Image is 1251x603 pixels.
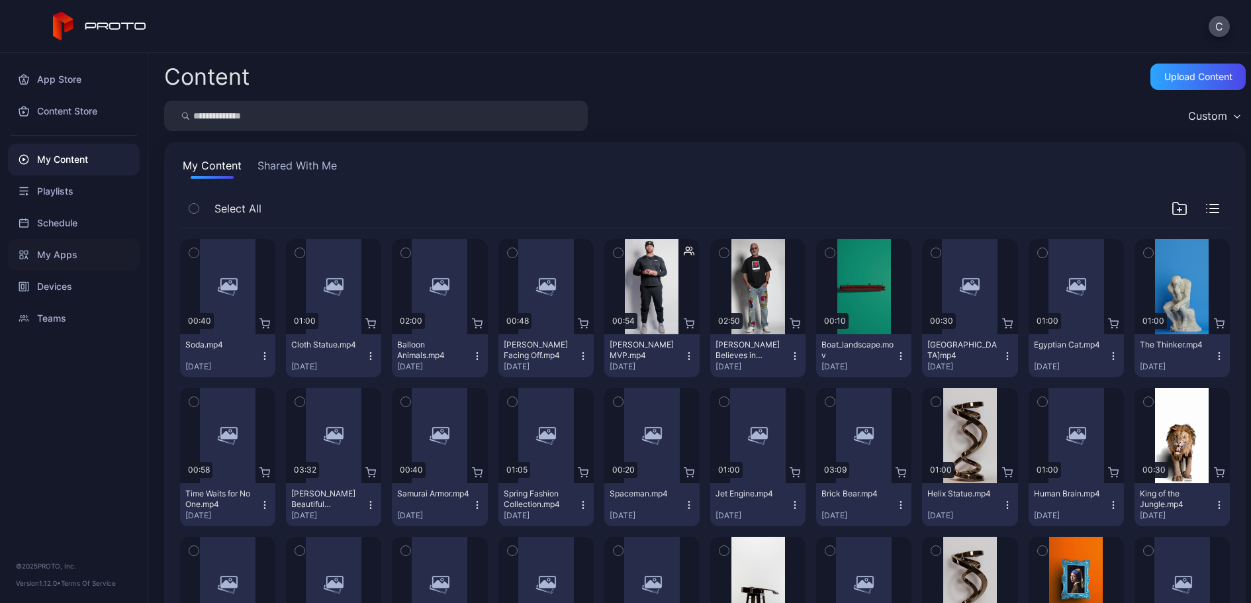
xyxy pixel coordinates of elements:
div: [DATE] [1140,510,1214,521]
a: Playlists [8,175,140,207]
div: Boat_landscape.mov [821,340,894,361]
button: Egyptian Cat.mp4[DATE] [1029,334,1124,377]
div: [DATE] [716,361,790,372]
div: Manny Pacquiao Facing Off.mp4 [504,340,577,361]
button: [GEOGRAPHIC_DATA]mp4[DATE] [922,334,1017,377]
div: [DATE] [927,510,1001,521]
a: Schedule [8,207,140,239]
span: Select All [214,201,261,216]
button: Samurai Armor.mp4[DATE] [392,483,487,526]
button: Time Waits for No One.mp4[DATE] [180,483,275,526]
div: Tokyo Tower.mp4 [927,340,1000,361]
button: [PERSON_NAME] Facing Off.mp4[DATE] [498,334,594,377]
button: Cloth Statue.mp4[DATE] [286,334,381,377]
div: Content [164,66,250,88]
button: Soda.mp4[DATE] [180,334,275,377]
div: Egyptian Cat.mp4 [1034,340,1107,350]
div: Albert Pujols MVP.mp4 [610,340,682,361]
a: Terms Of Service [61,579,116,587]
div: [DATE] [927,361,1001,372]
div: Custom [1188,109,1227,122]
div: [DATE] [397,510,471,521]
button: Boat_landscape.mov[DATE] [816,334,911,377]
button: Helix Statue.mp4[DATE] [922,483,1017,526]
button: Jet Engine.mp4[DATE] [710,483,806,526]
div: [DATE] [1034,361,1108,372]
div: Jet Engine.mp4 [716,488,788,499]
div: [DATE] [504,361,578,372]
button: Brick Bear.mp4[DATE] [816,483,911,526]
div: [DATE] [504,510,578,521]
a: App Store [8,64,140,95]
button: My Content [180,158,244,179]
div: Samurai Armor.mp4 [397,488,470,499]
div: [DATE] [185,361,259,372]
div: The Thinker.mp4 [1140,340,1213,350]
div: Brick Bear.mp4 [821,488,894,499]
div: Balloon Animals.mp4 [397,340,470,361]
div: [DATE] [716,510,790,521]
button: [PERSON_NAME] MVP.mp4[DATE] [604,334,700,377]
div: King of the Jungle.mp4 [1140,488,1213,510]
div: Human Brain.mp4 [1034,488,1107,499]
div: Upload Content [1164,71,1232,82]
div: Spaceman.mp4 [610,488,682,499]
div: Cloth Statue.mp4 [291,340,364,350]
div: [DATE] [291,361,365,372]
div: [DATE] [610,361,684,372]
a: Teams [8,302,140,334]
div: [DATE] [821,361,896,372]
button: Upload Content [1150,64,1246,90]
div: Helix Statue.mp4 [927,488,1000,499]
div: [DATE] [185,510,259,521]
div: Billy Morrison's Beautiful Disaster.mp4 [291,488,364,510]
div: [DATE] [291,510,365,521]
a: My Apps [8,239,140,271]
button: [PERSON_NAME] Beautiful Disaster.mp4[DATE] [286,483,381,526]
button: Balloon Animals.mp4[DATE] [392,334,487,377]
div: [DATE] [1140,361,1214,372]
button: C [1209,16,1230,37]
div: [DATE] [1034,510,1108,521]
button: Shared With Me [255,158,340,179]
a: Content Store [8,95,140,127]
div: [DATE] [610,510,684,521]
div: Spring Fashion Collection.mp4 [504,488,577,510]
button: Spring Fashion Collection.mp4[DATE] [498,483,594,526]
span: Version 1.12.0 • [16,579,61,587]
a: Devices [8,271,140,302]
button: Spaceman.mp4[DATE] [604,483,700,526]
div: [DATE] [821,510,896,521]
button: [PERSON_NAME] Believes in Proto.mp4[DATE] [710,334,806,377]
div: © 2025 PROTO, Inc. [16,561,132,571]
button: Custom [1181,101,1246,131]
div: Howie Mandel Believes in Proto.mp4 [716,340,788,361]
div: Soda.mp4 [185,340,258,350]
a: My Content [8,144,140,175]
div: Time Waits for No One.mp4 [185,488,258,510]
button: King of the Jungle.mp4[DATE] [1135,483,1230,526]
div: [DATE] [397,361,471,372]
button: The Thinker.mp4[DATE] [1135,334,1230,377]
button: Human Brain.mp4[DATE] [1029,483,1124,526]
